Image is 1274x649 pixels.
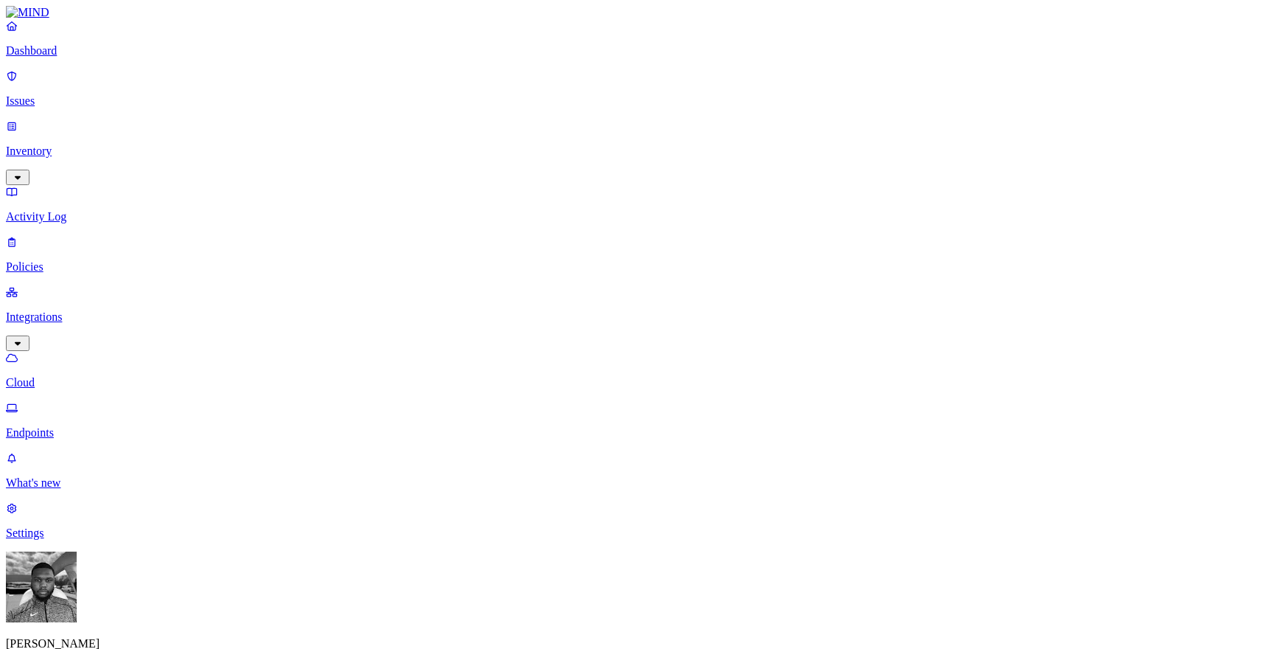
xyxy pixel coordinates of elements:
[6,235,1268,274] a: Policies
[6,145,1268,158] p: Inventory
[6,351,1268,389] a: Cloud
[6,119,1268,183] a: Inventory
[6,6,1268,19] a: MIND
[6,185,1268,223] a: Activity Log
[6,552,77,622] img: Cameron White
[6,401,1268,440] a: Endpoints
[6,6,49,19] img: MIND
[6,69,1268,108] a: Issues
[6,502,1268,540] a: Settings
[6,451,1268,490] a: What's new
[6,94,1268,108] p: Issues
[6,376,1268,389] p: Cloud
[6,285,1268,349] a: Integrations
[6,426,1268,440] p: Endpoints
[6,210,1268,223] p: Activity Log
[6,310,1268,324] p: Integrations
[6,19,1268,58] a: Dashboard
[6,260,1268,274] p: Policies
[6,476,1268,490] p: What's new
[6,527,1268,540] p: Settings
[6,44,1268,58] p: Dashboard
